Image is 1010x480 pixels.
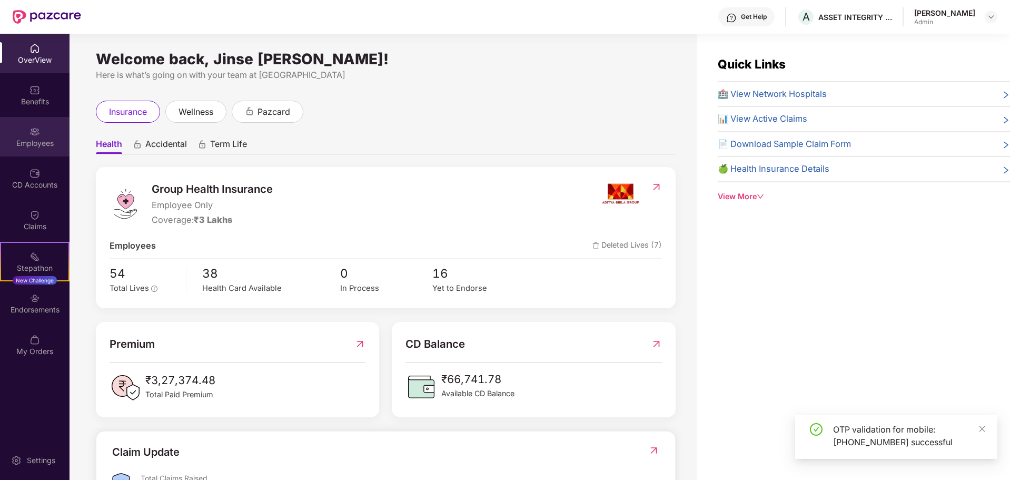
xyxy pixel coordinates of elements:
[441,371,514,388] span: ₹66,741.78
[1002,90,1010,101] span: right
[648,445,659,456] img: RedirectIcon
[914,8,975,18] div: [PERSON_NAME]
[258,105,290,119] span: pazcard
[1002,140,1010,151] span: right
[96,68,676,82] div: Here is what’s going on with your team at [GEOGRAPHIC_DATA]
[741,13,767,21] div: Get Help
[726,13,737,23] img: svg+xml;base64,PHN2ZyBpZD0iSGVscC0zMngzMiIgeG1sbnM9Imh0dHA6Ly93d3cudzMub3JnLzIwMDAvc3ZnIiB3aWR0aD...
[29,335,40,345] img: svg+xml;base64,PHN2ZyBpZD0iTXlfT3JkZXJzIiBkYXRhLW5hbWU9Ik15IE9yZGVycyIgeG1sbnM9Imh0dHA6Ly93d3cudz...
[13,276,57,285] div: New Challenge
[432,282,524,295] div: Yet to Endorse
[978,425,986,433] span: close
[13,10,81,24] img: New Pazcare Logo
[810,423,823,436] span: check-circle
[833,423,985,448] div: OTP validation for mobile: [PHONE_NUMBER] successful
[987,13,995,21] img: svg+xml;base64,PHN2ZyBpZD0iRHJvcGRvd24tMzJ4MzIiIHhtbG5zPSJodHRwOi8vd3d3LnczLm9yZy8yMDAwL3N2ZyIgd2...
[152,213,273,227] div: Coverage:
[110,372,141,404] img: PaidPremiumIcon
[592,242,599,249] img: deleteIcon
[592,239,662,253] span: Deleted Lives (7)
[651,182,662,192] img: RedirectIcon
[432,264,524,283] span: 16
[803,11,810,23] span: A
[29,210,40,220] img: svg+xml;base64,PHN2ZyBpZD0iQ2xhaW0iIHhtbG5zPSJodHRwOi8vd3d3LnczLm9yZy8yMDAwL3N2ZyIgd2lkdGg9IjIwIi...
[145,139,187,154] span: Accidental
[29,85,40,95] img: svg+xml;base64,PHN2ZyBpZD0iQmVuZWZpdHMiIHhtbG5zPSJodHRwOi8vd3d3LnczLm9yZy8yMDAwL3N2ZyIgd2lkdGg9Ij...
[718,57,786,71] span: Quick Links
[152,199,273,212] span: Employee Only
[145,372,215,389] span: ₹3,27,374.48
[202,264,340,283] span: 38
[96,55,676,63] div: Welcome back, Jinse [PERSON_NAME]!
[110,264,179,283] span: 54
[818,12,892,22] div: ASSET INTEGRITY ENGINEERING
[202,282,340,295] div: Health Card Available
[405,336,465,352] span: CD Balance
[133,140,142,149] div: animation
[194,214,232,225] span: ₹3 Lakhs
[210,139,247,154] span: Term Life
[914,18,975,26] div: Admin
[151,286,157,292] span: info-circle
[110,283,149,293] span: Total Lives
[197,140,207,149] div: animation
[109,105,147,119] span: insurance
[1,263,68,273] div: Stepathon
[718,138,851,151] span: 📄 Download Sample Claim Form
[29,293,40,303] img: svg+xml;base64,PHN2ZyBpZD0iRW5kb3JzZW1lbnRzIiB4bWxucz0iaHR0cDovL3d3dy53My5vcmcvMjAwMC9zdmciIHdpZH...
[405,371,437,403] img: CDBalanceIcon
[1002,164,1010,176] span: right
[1002,114,1010,126] span: right
[340,264,432,283] span: 0
[152,181,273,198] span: Group Health Insurance
[29,126,40,137] img: svg+xml;base64,PHN2ZyBpZD0iRW1wbG95ZWVzIiB4bWxucz0iaHR0cDovL3d3dy53My5vcmcvMjAwMC9zdmciIHdpZHRoPS...
[651,336,662,352] img: RedirectIcon
[718,191,1010,202] div: View More
[441,388,514,399] span: Available CD Balance
[245,106,254,116] div: animation
[718,112,807,126] span: 📊 View Active Claims
[179,105,213,119] span: wellness
[29,168,40,179] img: svg+xml;base64,PHN2ZyBpZD0iQ0RfQWNjb3VudHMiIGRhdGEtbmFtZT0iQ0QgQWNjb3VudHMiIHhtbG5zPSJodHRwOi8vd3...
[757,193,764,200] span: down
[145,389,215,400] span: Total Paid Premium
[718,162,829,176] span: 🍏 Health Insurance Details
[110,239,156,253] span: Employees
[11,455,22,466] img: svg+xml;base64,PHN2ZyBpZD0iU2V0dGluZy0yMHgyMCIgeG1sbnM9Imh0dHA6Ly93d3cudzMub3JnLzIwMDAvc3ZnIiB3aW...
[340,282,432,295] div: In Process
[112,444,180,461] div: Claim Update
[24,455,58,466] div: Settings
[29,43,40,54] img: svg+xml;base64,PHN2ZyBpZD0iSG9tZSIgeG1sbnM9Imh0dHA6Ly93d3cudzMub3JnLzIwMDAvc3ZnIiB3aWR0aD0iMjAiIG...
[354,336,365,352] img: RedirectIcon
[110,188,141,220] img: logo
[29,251,40,262] img: svg+xml;base64,PHN2ZyB4bWxucz0iaHR0cDovL3d3dy53My5vcmcvMjAwMC9zdmciIHdpZHRoPSIyMSIgaGVpZ2h0PSIyMC...
[718,87,827,101] span: 🏥 View Network Hospitals
[96,139,122,154] span: Health
[110,336,155,352] span: Premium
[601,181,640,207] img: insurerIcon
